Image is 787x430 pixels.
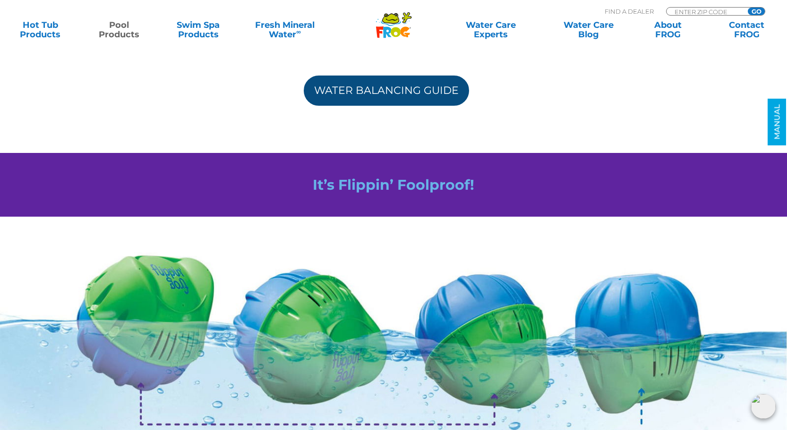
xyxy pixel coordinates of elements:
a: PoolProducts [88,20,150,39]
a: Hot TubProducts [9,20,71,39]
input: GO [748,8,765,15]
img: openIcon [751,394,776,419]
a: ContactFROG [716,20,778,39]
h2: It’s Flippin’ Foolproof! [134,177,653,193]
a: Water CareBlog [558,20,619,39]
a: Water CareExperts [441,20,540,39]
a: Swim SpaProducts [167,20,229,39]
a: Water Balancing Guide [304,76,469,106]
input: Zip Code Form [674,8,737,16]
a: MANUAL [768,99,787,145]
sup: ∞ [296,28,301,35]
a: AboutFROG [637,20,699,39]
p: Find A Dealer [605,7,654,16]
a: Fresh MineralWater∞ [247,20,324,39]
